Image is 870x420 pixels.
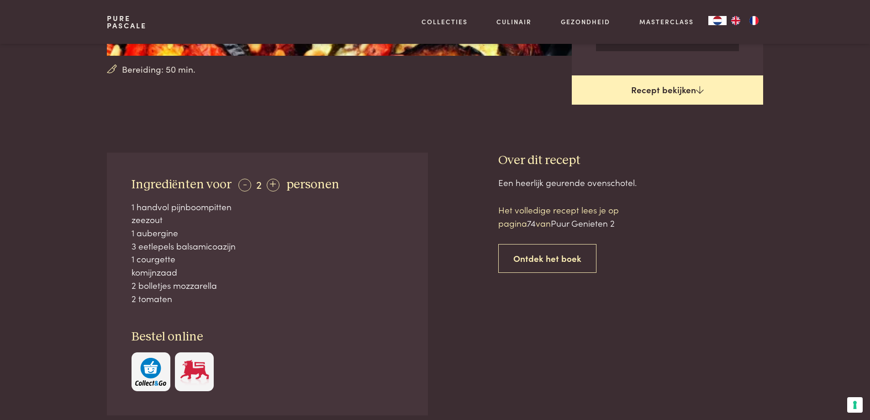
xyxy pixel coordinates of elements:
a: Ontdek het boek [498,244,596,273]
div: 1 courgette [132,252,404,266]
span: personen [286,178,339,191]
div: - [238,179,251,191]
a: Masterclass [639,17,694,27]
div: komijnzaad [132,266,404,279]
div: Language [708,16,727,25]
a: Gezondheid [561,17,610,27]
a: Collecties [422,17,468,27]
a: Recept bekijken [572,75,763,105]
div: 1 handvol pijnboompitten [132,200,404,213]
button: Uw voorkeuren voor toestemming voor trackingtechnologieën [847,397,863,413]
div: Een heerlijk geurende ovenschotel. [498,176,763,189]
div: 2 tomaten [132,292,404,305]
div: zeezout [132,213,404,226]
div: + [267,179,279,191]
div: 3 eetlepels balsamicoazijn [132,239,404,253]
h3: Over dit recept [498,153,763,169]
a: EN [727,16,745,25]
img: c308188babc36a3a401bcb5cb7e020f4d5ab42f7cacd8327e500463a43eeb86c.svg [135,358,166,386]
div: 2 bolletjes mozzarella [132,279,404,292]
a: NL [708,16,727,25]
div: 1 aubergine [132,226,404,239]
span: Puur Genieten 2 [551,217,615,229]
img: Delhaize [179,358,210,386]
a: FR [745,16,763,25]
span: Bereiding: 50 min. [122,63,195,76]
span: Ingrediënten voor [132,178,232,191]
aside: Language selected: Nederlands [708,16,763,25]
span: 2 [256,176,262,191]
h3: Bestel online [132,329,404,345]
a: Culinair [496,17,532,27]
a: PurePascale [107,15,147,29]
span: 74 [527,217,536,229]
p: Het volledige recept lees je op pagina van [498,203,654,229]
ul: Language list [727,16,763,25]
